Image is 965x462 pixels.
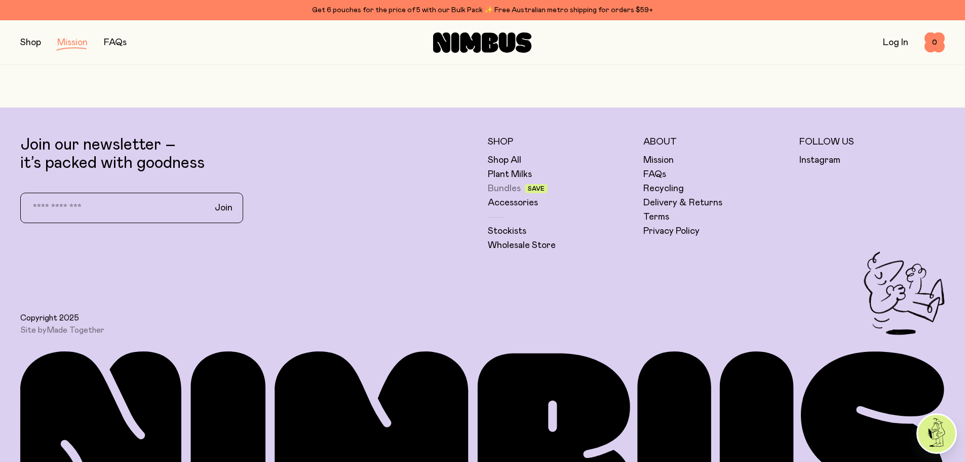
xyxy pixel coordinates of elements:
[488,154,521,166] a: Shop All
[57,38,88,47] a: Mission
[20,136,478,172] p: Join our newsletter – it’s packed with goodness
[215,202,233,214] span: Join
[488,136,634,148] h5: Shop
[924,32,945,53] button: 0
[883,38,908,47] a: Log In
[643,225,700,237] a: Privacy Policy
[20,313,79,323] span: Copyright 2025
[643,183,684,195] a: Recycling
[20,325,104,335] span: Site by
[488,197,538,209] a: Accessories
[643,211,669,223] a: Terms
[20,4,945,16] div: Get 6 pouches for the price of 5 with our Bulk Pack ✨ Free Australian metro shipping for orders $59+
[47,326,104,334] a: Made Together
[799,136,945,148] h5: Follow Us
[643,168,666,181] a: FAQs
[104,38,127,47] a: FAQs
[918,415,955,452] img: agent
[488,168,532,181] a: Plant Milks
[643,136,789,148] h5: About
[528,186,545,192] span: Save
[643,197,722,209] a: Delivery & Returns
[488,225,526,237] a: Stockists
[799,154,840,166] a: Instagram
[488,183,521,195] a: Bundles
[643,154,674,166] a: Mission
[207,197,241,219] button: Join
[488,239,556,252] a: Wholesale Store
